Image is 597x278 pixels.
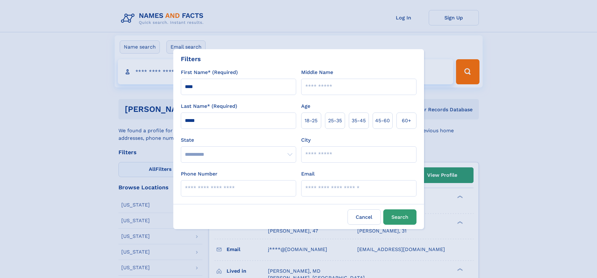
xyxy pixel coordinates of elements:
label: Email [301,170,315,178]
div: Filters [181,54,201,64]
label: Phone Number [181,170,217,178]
span: 45‑60 [375,117,390,124]
span: 25‑35 [328,117,342,124]
label: City [301,136,311,144]
label: Middle Name [301,69,333,76]
label: State [181,136,296,144]
span: 60+ [402,117,411,124]
span: 35‑45 [352,117,366,124]
label: Age [301,102,310,110]
label: Cancel [348,209,381,225]
button: Search [383,209,416,225]
label: First Name* (Required) [181,69,238,76]
label: Last Name* (Required) [181,102,237,110]
span: 18‑25 [305,117,317,124]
